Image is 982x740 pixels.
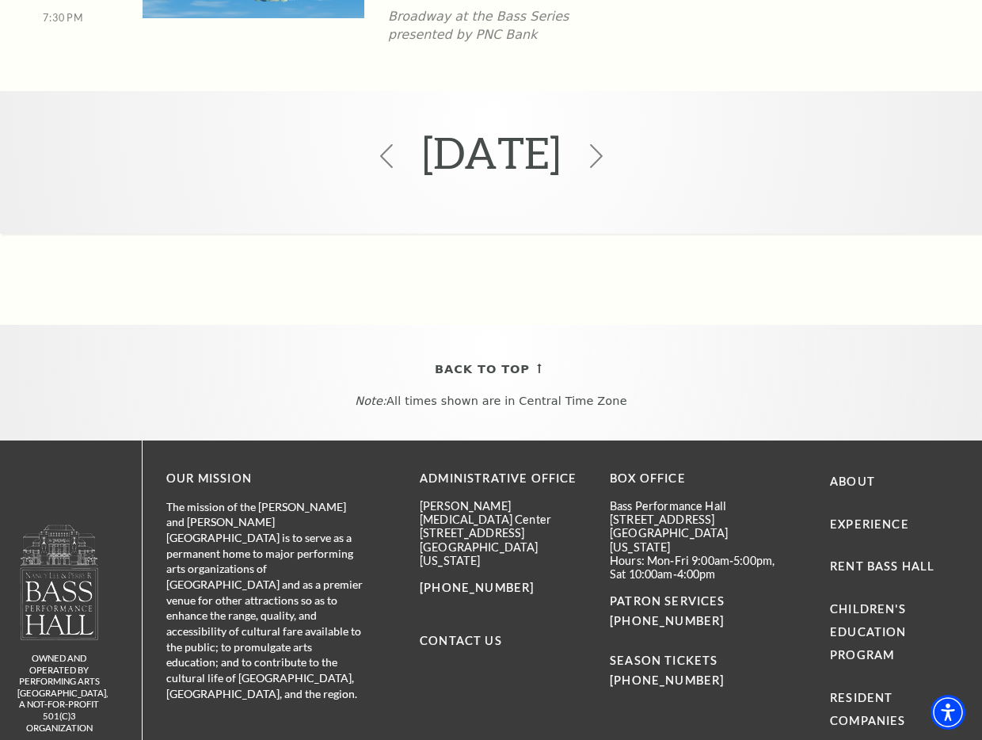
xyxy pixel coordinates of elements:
a: Contact Us [420,634,502,647]
p: [STREET_ADDRESS] [420,526,586,540]
svg: Click to view the next month [584,144,608,168]
a: Children's Education Program [830,602,907,662]
p: Bass Performance Hall [610,499,776,513]
div: Accessibility Menu [931,695,965,730]
p: SEASON TICKETS [PHONE_NUMBER] [610,631,776,691]
a: About [830,475,875,488]
span: Back To Top [435,360,530,380]
p: [PERSON_NAME][MEDICAL_DATA] Center [420,499,586,527]
em: Note: [355,395,386,407]
p: The mission of the [PERSON_NAME] and [PERSON_NAME][GEOGRAPHIC_DATA] is to serve as a permanent ho... [166,499,364,702]
svg: Click to view the previous month [375,144,398,168]
p: [STREET_ADDRESS] [610,513,776,526]
p: [GEOGRAPHIC_DATA][US_STATE] [610,526,776,554]
p: PATRON SERVICES [PHONE_NUMBER] [610,592,776,631]
span: 7:30 PM [43,12,83,24]
p: owned and operated by Performing Arts [GEOGRAPHIC_DATA], A NOT-FOR-PROFIT 501(C)3 ORGANIZATION [17,653,101,734]
p: Administrative Office [420,469,586,489]
p: [GEOGRAPHIC_DATA][US_STATE] [420,540,586,568]
p: Broadway at the Bass Series presented by PNC Bank [388,8,626,44]
a: Resident Companies [830,691,906,727]
a: Experience [830,517,909,531]
p: [PHONE_NUMBER] [420,578,586,598]
p: Hours: Mon-Fri 9:00am-5:00pm, Sat 10:00am-4:00pm [610,554,776,582]
img: owned and operated by Performing Arts Fort Worth, A NOT-FOR-PROFIT 501(C)3 ORGANIZATION [19,524,100,640]
h2: [DATE] [422,103,561,202]
p: All times shown are in Central Time Zone [15,395,967,408]
p: OUR MISSION [166,469,364,489]
a: Rent Bass Hall [830,559,934,573]
p: BOX OFFICE [610,469,776,489]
